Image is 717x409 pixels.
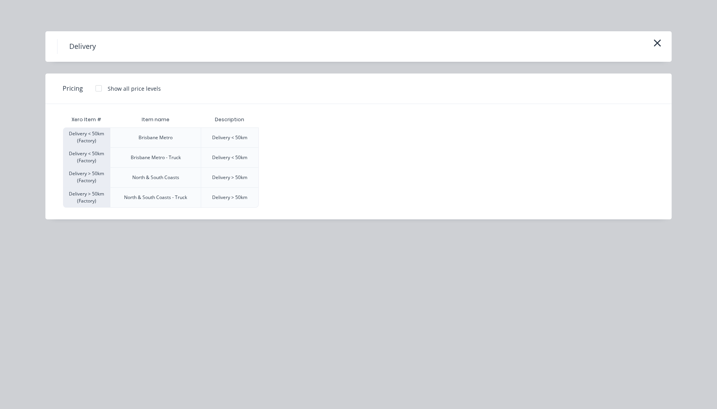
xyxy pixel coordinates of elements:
[63,147,110,167] div: Delivery < 50km (Factory)
[132,174,179,181] div: North & South Coasts
[135,110,176,129] div: Item name
[63,84,83,93] span: Pricing
[212,134,247,141] div: Delivery < 50km
[212,194,247,201] div: Delivery > 50km
[108,84,161,93] div: Show all price levels
[63,167,110,187] div: Delivery > 50km (Factory)
[63,187,110,208] div: Delivery > 50km (Factory)
[139,134,173,141] div: Brisbane Metro
[57,39,108,54] h4: Delivery
[209,110,250,129] div: Description
[212,174,247,181] div: Delivery > 50km
[124,194,187,201] div: North & South Coasts - Truck
[131,154,181,161] div: Brisbane Metro - Truck
[63,112,110,127] div: Xero Item #
[212,154,247,161] div: Delivery < 50km
[63,127,110,147] div: Delivery < 50km (Factory)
